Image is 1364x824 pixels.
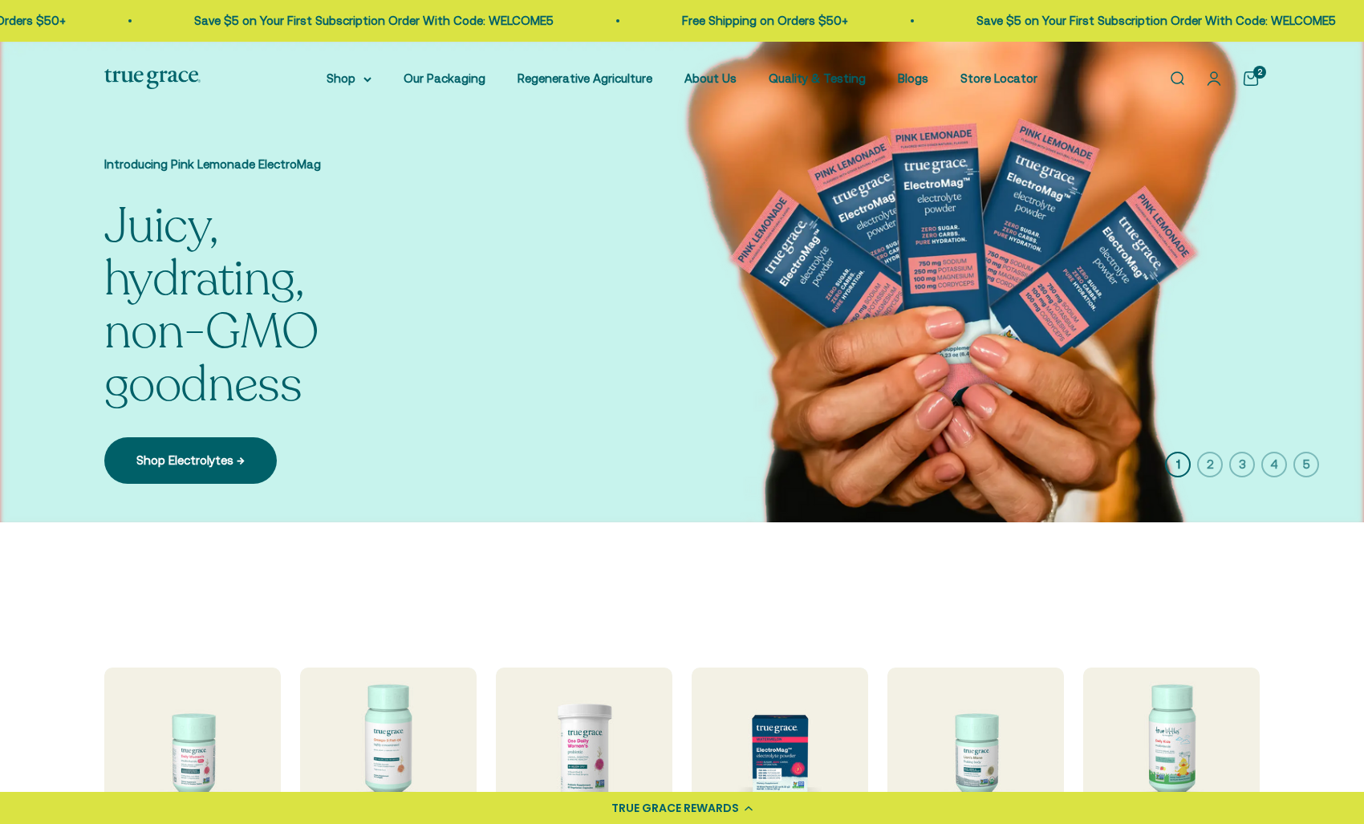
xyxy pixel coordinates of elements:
[104,246,425,418] split-lines: Juicy, hydrating, non-GMO goodness
[1229,452,1255,477] button: 3
[682,14,848,27] a: Free Shipping on Orders $50+
[104,437,277,484] a: Shop Electrolytes →
[611,800,739,817] div: TRUE GRACE REWARDS
[327,69,371,88] summary: Shop
[1293,452,1319,477] button: 5
[976,11,1336,30] p: Save $5 on Your First Subscription Order With Code: WELCOME5
[1165,452,1191,477] button: 1
[898,71,928,85] a: Blogs
[769,71,866,85] a: Quality & Testing
[404,71,485,85] a: Our Packaging
[684,71,737,85] a: About Us
[194,11,554,30] p: Save $5 on Your First Subscription Order With Code: WELCOME5
[1197,452,1223,477] button: 2
[518,71,652,85] a: Regenerative Agriculture
[1253,66,1266,79] cart-count: 2
[960,71,1037,85] a: Store Locator
[104,155,425,174] p: Introducing Pink Lemonade ElectroMag
[1261,452,1287,477] button: 4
